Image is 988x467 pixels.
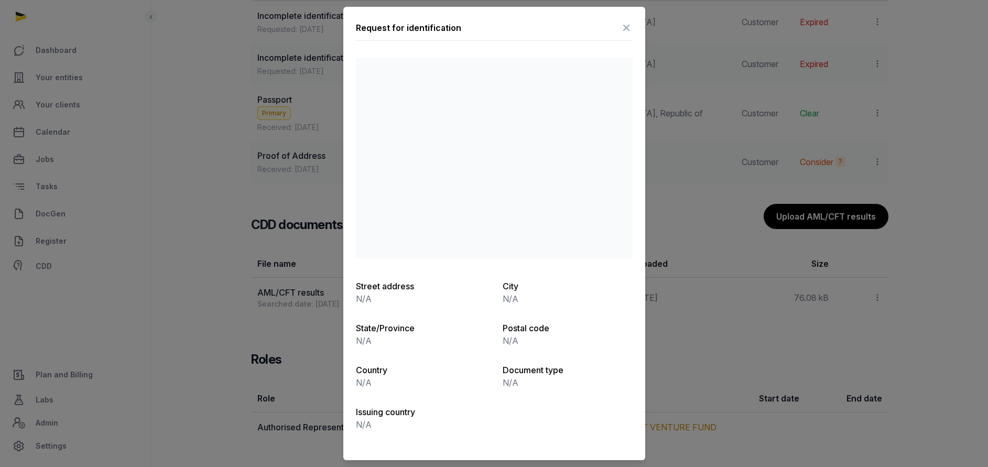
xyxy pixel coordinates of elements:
p: N/A [503,334,633,347]
p: N/A [503,292,633,305]
p: Issuing country [356,406,486,418]
p: N/A [503,376,633,389]
p: N/A [356,418,486,431]
p: State/Province [356,322,486,334]
div: Request for identification [356,21,461,34]
p: Street address [356,280,486,292]
p: Document type [503,364,633,376]
p: N/A [356,376,486,389]
p: N/A [356,292,486,305]
p: N/A [356,334,486,347]
p: Postal code [503,322,633,334]
p: City [503,280,633,292]
p: Country [356,364,486,376]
